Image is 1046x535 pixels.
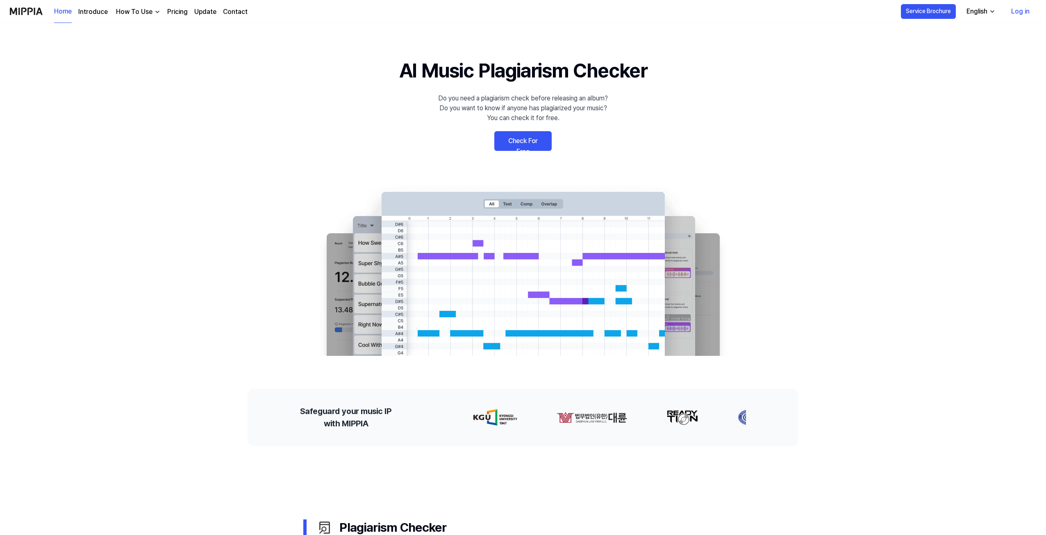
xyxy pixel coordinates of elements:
[960,3,1001,20] button: English
[557,409,627,426] img: partner-logo-1
[666,409,698,426] img: partner-logo-2
[114,7,161,17] button: How To Use
[473,409,517,426] img: partner-logo-0
[54,0,72,23] a: Home
[78,7,108,17] a: Introduce
[300,405,391,430] h2: Safeguard your music IP with MIPPIA
[438,93,608,123] div: Do you need a plagiarism check before releasing an album? Do you want to know if anyone has plagi...
[114,7,154,17] div: How To Use
[399,56,647,85] h1: AI Music Plagiarism Checker
[194,7,216,17] a: Update
[901,4,956,19] button: Service Brochure
[167,7,188,17] a: Pricing
[494,131,552,151] a: Check For Free
[154,9,161,15] img: down
[223,7,248,17] a: Contact
[310,184,736,356] img: main Image
[738,409,763,426] img: partner-logo-3
[965,7,989,16] div: English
